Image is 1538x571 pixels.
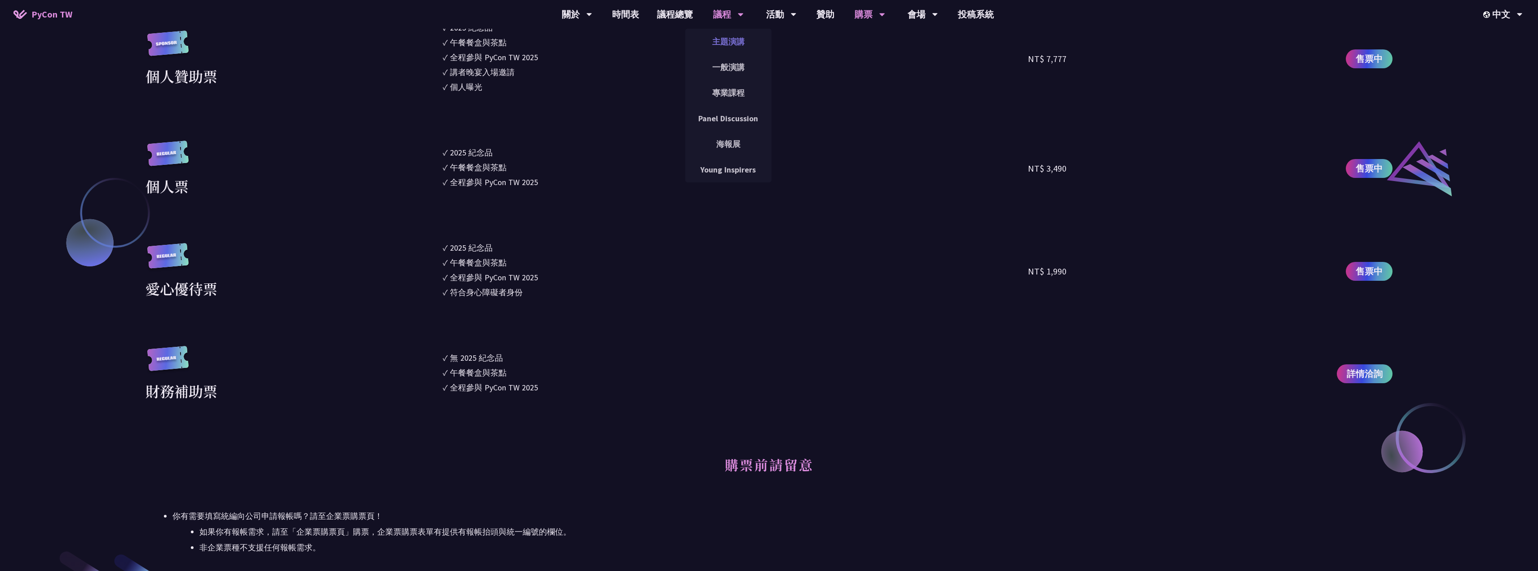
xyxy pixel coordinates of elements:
div: 午餐餐盒與茶點 [450,161,507,173]
li: ✓ [443,176,1028,188]
div: 全程參與 PyCon TW 2025 [450,381,538,394]
a: 海報展 [685,133,771,155]
li: ✓ [443,352,1028,364]
li: ✓ [443,146,1028,159]
li: 如果你有報帳需求，請至「企業票購票頁」購票，企業票購票表單有提供有報帳抬頭與統一編號的欄位。 [199,525,1393,539]
div: 你有需要填寫統編向公司申請報帳嗎？請至企業票購票頁！ [172,509,1393,523]
li: ✓ [443,66,1028,78]
li: ✓ [443,271,1028,283]
span: 售票中 [1356,52,1383,66]
li: ✓ [443,242,1028,254]
div: 財務補助票 [145,380,217,402]
img: sponsor.43e6a3a.svg [145,31,190,65]
span: 售票中 [1356,162,1383,175]
h2: 購票前請留意 [145,447,1393,496]
a: Panel Discussion [685,108,771,129]
div: 午餐餐盒與茶點 [450,257,507,269]
a: 售票中 [1346,49,1393,68]
div: 全程參與 PyCon TW 2025 [450,51,538,63]
li: 非企業票種不支援任何報帳需求。 [199,541,1393,554]
div: NT$ 7,777 [1028,52,1066,66]
div: 個人贊助票 [145,65,217,87]
div: 午餐餐盒與茶點 [450,36,507,49]
li: ✓ [443,257,1028,269]
li: ✓ [443,367,1028,379]
div: 全程參與 PyCon TW 2025 [450,176,538,188]
span: 售票中 [1356,265,1383,278]
div: 2025 紀念品 [450,242,493,254]
a: 主題演講 [685,31,771,52]
img: regular.8f272d9.svg [145,141,190,175]
div: 全程參與 PyCon TW 2025 [450,271,538,283]
li: ✓ [443,381,1028,394]
img: regular.8f272d9.svg [145,243,190,278]
div: 2025 紀念品 [450,146,493,159]
div: NT$ 3,490 [1028,162,1066,175]
div: 無 2025 紀念品 [450,352,503,364]
div: 午餐餐盒與茶點 [450,367,507,379]
a: PyCon TW [4,3,81,26]
a: 售票中 [1346,159,1393,178]
a: 詳情洽詢 [1337,364,1393,383]
div: 個人票 [145,175,189,197]
img: regular.8f272d9.svg [145,346,190,381]
a: 售票中 [1346,262,1393,281]
li: ✓ [443,81,1028,93]
a: 專業課程 [685,82,771,103]
div: NT$ 1,990 [1028,265,1066,278]
li: ✓ [443,51,1028,63]
img: Locale Icon [1483,11,1492,18]
a: 一般演講 [685,57,771,78]
div: 講者晚宴入場邀請 [450,66,515,78]
img: Home icon of PyCon TW 2025 [13,10,27,19]
li: ✓ [443,36,1028,49]
li: ✓ [443,286,1028,298]
div: 個人曝光 [450,81,482,93]
span: PyCon TW [31,8,72,21]
div: 符合身心障礙者身份 [450,286,523,298]
a: Young Inspirers [685,159,771,180]
div: 愛心優待票 [145,278,217,299]
span: 詳情洽詢 [1347,367,1383,381]
li: ✓ [443,161,1028,173]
